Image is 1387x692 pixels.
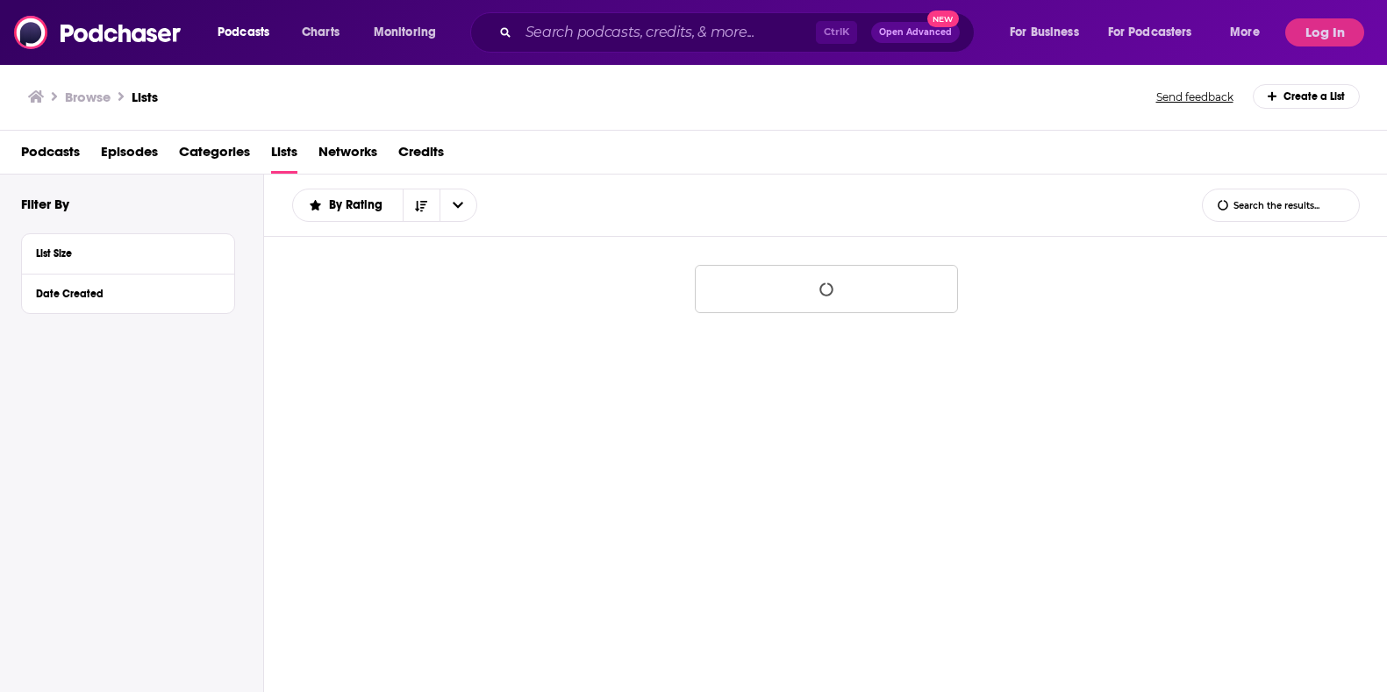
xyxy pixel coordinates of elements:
[271,138,297,174] a: Lists
[290,18,350,46] a: Charts
[179,138,250,174] a: Categories
[695,265,958,313] button: Loading
[101,138,158,174] a: Episodes
[36,282,220,303] button: Date Created
[1151,89,1239,104] button: Send feedback
[361,18,459,46] button: open menu
[403,189,440,221] button: Sort Direction
[997,18,1101,46] button: open menu
[1230,20,1260,45] span: More
[879,28,952,37] span: Open Advanced
[816,21,857,44] span: Ctrl K
[1108,20,1192,45] span: For Podcasters
[440,189,476,221] button: open menu
[318,138,377,174] a: Networks
[293,199,403,211] button: open menu
[218,20,269,45] span: Podcasts
[518,18,816,46] input: Search podcasts, credits, & more...
[927,11,959,27] span: New
[65,89,111,105] h3: Browse
[1097,18,1218,46] button: open menu
[302,20,340,45] span: Charts
[36,288,209,300] div: Date Created
[329,199,389,211] span: By Rating
[1285,18,1364,46] button: Log In
[205,18,292,46] button: open menu
[132,89,158,105] a: Lists
[487,12,991,53] div: Search podcasts, credits, & more...
[374,20,436,45] span: Monitoring
[1218,18,1282,46] button: open menu
[36,247,209,260] div: List Size
[398,138,444,174] a: Credits
[1253,84,1361,109] div: Create a List
[21,138,80,174] a: Podcasts
[14,16,182,49] img: Podchaser - Follow, Share and Rate Podcasts
[21,196,69,212] h2: Filter By
[1010,20,1079,45] span: For Business
[292,189,477,222] h2: Choose List sort
[36,241,220,263] button: List Size
[871,22,960,43] button: Open AdvancedNew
